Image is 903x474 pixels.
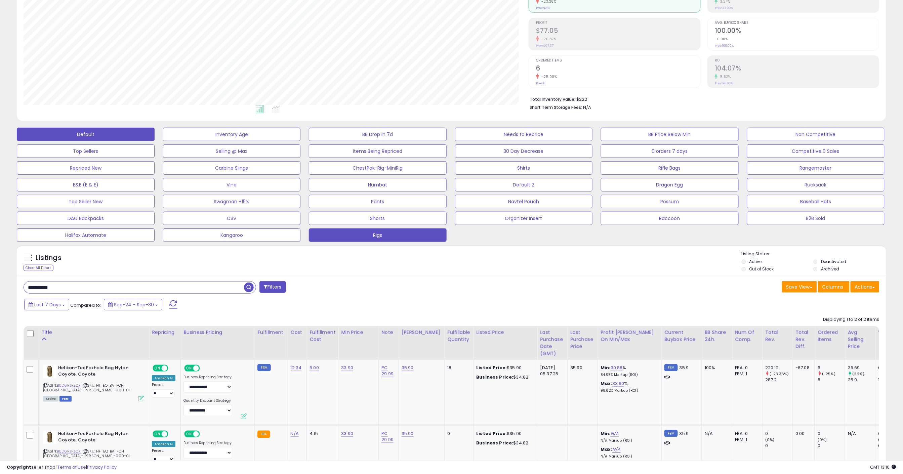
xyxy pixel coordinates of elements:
[680,430,689,437] span: 35.9
[476,365,532,371] div: $35.90
[601,128,739,141] button: BB Price Below Min
[735,437,757,443] div: FBM: 1
[310,329,335,343] div: Fulfillment Cost
[536,64,700,74] h2: 6
[152,375,175,381] div: Amazon AI
[455,212,593,225] button: Organizer Insert
[167,365,178,371] span: OFF
[341,329,376,336] div: Min Price
[583,104,591,111] span: N/A
[58,431,140,445] b: Helikon-Tex Foxhole Bag Nylon Coyote, Coyote
[310,364,319,371] a: 6.00
[57,448,81,454] a: B0D6RJPZCX
[735,431,757,437] div: FBA: 0
[57,464,86,470] a: Terms of Use
[851,281,879,293] button: Actions
[43,365,144,401] div: ASIN:
[870,464,896,470] span: 2025-10-8 13:10 GMT
[715,59,879,62] span: ROI
[818,377,845,383] div: 8
[782,281,817,293] button: Save View
[17,128,155,141] button: Default
[183,441,232,445] label: Business Repricing Strategy:
[601,329,659,343] div: Profit [PERSON_NAME] on Min/Max
[821,259,847,264] label: Deactivated
[705,329,729,343] div: BB Share 24h.
[536,27,700,36] h2: $77.05
[715,64,879,74] h2: 104.07%
[601,365,656,377] div: %
[601,212,739,225] button: Raccoon
[539,74,557,79] small: -25.00%
[163,144,301,158] button: Selling @ Max
[309,128,447,141] button: BB Drop in 7d
[152,441,175,447] div: Amazon AI
[715,37,728,42] small: 0.00%
[601,381,656,393] div: %
[17,195,155,208] button: Top Seller New
[536,59,700,62] span: Ordered Items
[17,161,155,175] button: Repriced New
[818,431,845,437] div: 0
[536,81,545,85] small: Prev: 8
[41,329,146,336] div: Title
[735,371,757,377] div: FBM: 1
[183,398,232,403] label: Quantity Discount Strategy:
[536,21,700,25] span: Profit
[476,440,513,446] b: Business Price:
[680,364,689,371] span: 35.9
[114,301,154,308] span: Sep-24 - Sep-30
[735,365,757,371] div: FBA: 0
[7,464,117,471] div: seller snap | |
[381,430,394,443] a: PC 29.99
[765,329,790,343] div: Total Rev.
[199,365,210,371] span: OFF
[476,329,534,336] div: Listed Price
[570,365,592,371] div: 35.90
[291,430,299,437] a: N/A
[715,6,733,10] small: Prev: 33.90%
[530,95,874,103] li: $222
[765,431,792,437] div: 0
[765,377,792,383] div: 287.2
[34,301,61,308] span: Last 7 Days
[455,195,593,208] button: Navtel Pouch
[163,212,301,225] button: CSV
[24,299,69,310] button: Last 7 Days
[536,6,550,10] small: Prev: $287
[601,144,739,158] button: 0 orders 7 days
[309,161,447,175] button: ChestPak-Rig-MiniRig
[24,265,53,271] div: Clear All Filters
[765,365,792,371] div: 220.12
[257,329,285,336] div: Fulfillment
[476,430,507,437] b: Listed Price:
[848,431,870,437] div: N/A
[17,212,155,225] button: DAG Backpacks
[822,371,836,377] small: (-25%)
[611,364,623,371] a: 30.88
[17,228,155,242] button: Halifax Automate
[310,431,333,437] div: 4.15
[381,329,396,336] div: Note
[530,104,582,110] b: Short Term Storage Fees:
[612,380,624,387] a: 33.90
[447,365,468,371] div: 18
[601,195,739,208] button: Possum
[735,329,760,343] div: Num of Comp.
[823,316,879,323] div: Displaying 1 to 2 of 2 items
[718,74,731,79] small: 5.52%
[309,144,447,158] button: Items Being Repriced
[455,144,593,158] button: 30 Day Decrease
[152,329,178,336] div: Repricing
[601,388,656,393] p: 98.62% Markup (ROI)
[402,329,442,336] div: [PERSON_NAME]
[43,431,56,444] img: 31Da7mBvD-L._SL40_.jpg
[43,431,144,467] div: ASIN:
[104,299,162,310] button: Sep-24 - Sep-30
[848,329,872,350] div: Avg Selling Price
[57,383,81,388] a: B0D6RJPZCX
[848,365,875,371] div: 36.69
[476,374,532,380] div: $34.82
[818,443,845,449] div: 0
[36,253,61,263] h5: Listings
